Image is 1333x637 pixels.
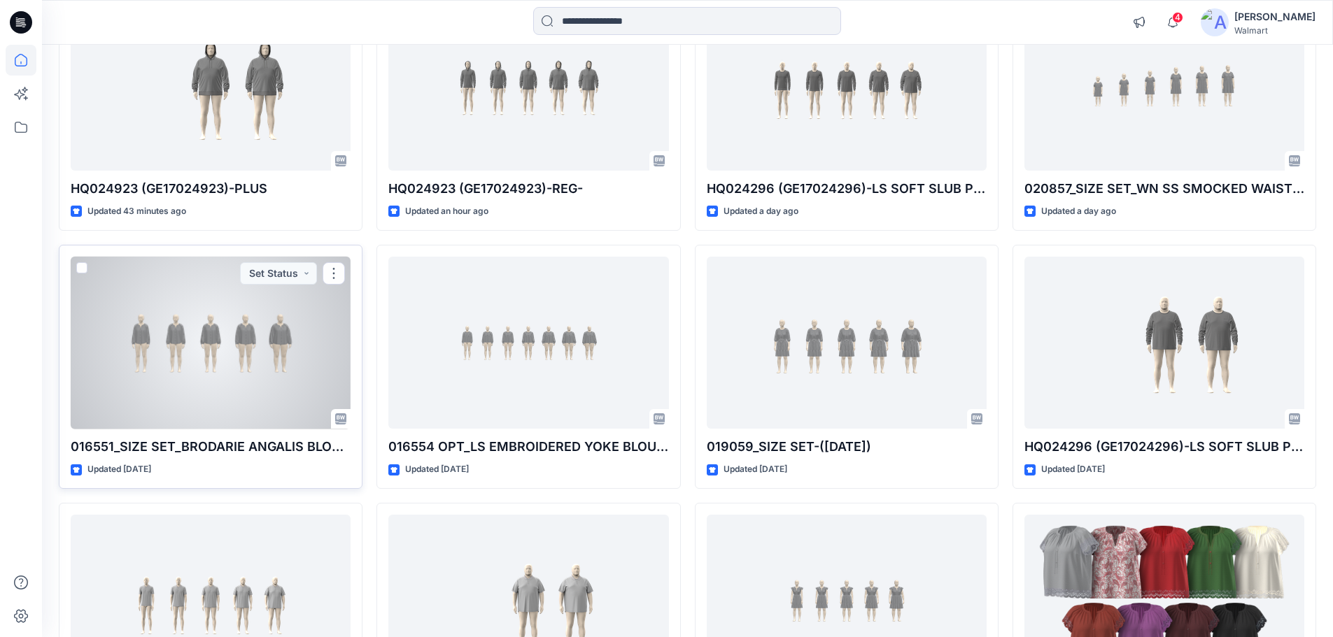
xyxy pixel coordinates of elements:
a: 019059_SIZE SET-(26-07-25) [707,257,987,429]
a: 016554 OPT_LS EMBROIDERED YOKE BLOUSE 01-08-2025 [388,257,668,429]
div: Walmart [1234,25,1316,36]
p: Updated [DATE] [1041,462,1105,477]
p: Updated [DATE] [405,462,469,477]
p: Updated [DATE] [87,462,151,477]
span: 4 [1172,12,1183,23]
p: Updated 43 minutes ago [87,204,186,219]
div: [PERSON_NAME] [1234,8,1316,25]
a: HQ024296 (GE17024296)-LS SOFT SLUB POCKET CREW-PLUS [1024,257,1304,429]
p: 020857_SIZE SET_WN SS SMOCKED WAIST DR [1024,179,1304,199]
p: HQ024923 (GE17024923)-PLUS [71,179,351,199]
p: 016551_SIZE SET_BRODARIE ANGALIS BLOUSE-14-08-2025 [71,437,351,457]
p: 019059_SIZE SET-([DATE]) [707,437,987,457]
p: HQ024923 (GE17024923)-REG- [388,179,668,199]
p: Updated an hour ago [405,204,488,219]
p: Updated a day ago [724,204,798,219]
p: 016554 OPT_LS EMBROIDERED YOKE BLOUSE [DATE] [388,437,668,457]
p: HQ024296 (GE17024296)-LS SOFT SLUB POCKET CREW-PLUS [1024,437,1304,457]
a: 016551_SIZE SET_BRODARIE ANGALIS BLOUSE-14-08-2025 [71,257,351,429]
p: Updated [DATE] [724,462,787,477]
p: Updated a day ago [1041,204,1116,219]
img: avatar [1201,8,1229,36]
p: HQ024296 (GE17024296)-LS SOFT SLUB POCKET CREW-REG [707,179,987,199]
